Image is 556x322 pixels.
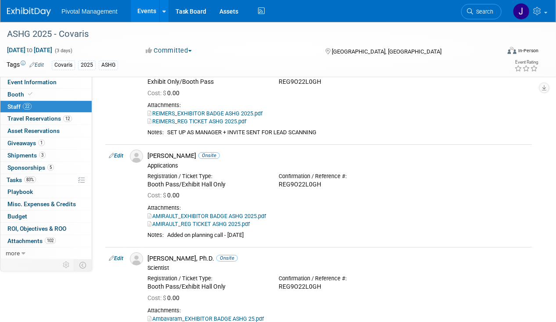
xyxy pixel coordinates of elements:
button: Committed [143,46,195,55]
a: REIMERS_EXHIBITOR BADGE ASHG 2025.pdf [147,110,262,117]
a: Edit [109,255,123,261]
div: In-Person [518,47,538,54]
span: more [6,250,20,257]
i: Booth reservation complete [28,92,32,97]
span: Event Information [7,79,57,86]
div: Registration / Ticket Type: [147,173,265,180]
div: ASHG 2025 - Covaris [4,26,493,42]
span: (3 days) [54,48,72,54]
span: Giveaways [7,140,45,147]
span: 1 [38,140,45,146]
div: REG9O22L0GH [279,181,397,189]
a: AMIRAULT_EXHIBITOR BADGE ASHG 2025.pdf [147,213,266,219]
div: Confirmation / Reference #: [279,173,397,180]
div: 2025 [78,61,96,70]
span: 0.00 [147,89,183,97]
span: ROI, Objectives & ROO [7,225,66,232]
span: 0.00 [147,192,183,199]
div: Booth Pass/Exhibit Hall Only [147,181,265,189]
div: Scientist [147,265,528,272]
img: Associate-Profile-5.png [130,252,143,265]
a: Staff22 [0,101,92,113]
div: Added on planning call - [DATE] [167,232,528,239]
span: Onsite [198,152,220,159]
span: 3 [39,152,46,158]
a: Playbook [0,186,92,198]
span: Sponsorships [7,164,54,171]
span: Cost: $ [147,294,167,301]
a: Giveaways1 [0,137,92,149]
div: [PERSON_NAME], Ph.D. [147,254,528,263]
span: Pivotal Management [61,8,118,15]
a: ROI, Objectives & ROO [0,223,92,235]
span: 5 [47,164,54,171]
a: Ambavaram_EXHIBITOR BADGE ASHG 25.pdf [147,315,264,322]
div: Notes: [147,129,164,136]
div: [PERSON_NAME] [147,152,528,160]
td: Tags [7,60,44,70]
a: Attachments102 [0,235,92,247]
span: 0.00 [147,294,183,301]
span: Search [473,8,493,15]
div: Exhibit Only/Booth Pass [147,78,265,86]
td: Toggle Event Tabs [74,259,92,271]
div: Attachments: [147,307,528,314]
span: Attachments [7,237,56,244]
div: Registration / Ticket Type: [147,275,265,282]
a: Edit [109,153,123,159]
div: SET UP AS MANAGER + INVITE SENT FOR LEAD SCANNING [167,129,528,136]
span: Onsite [216,255,238,261]
div: Attachments: [147,102,528,109]
a: more [0,247,92,259]
img: ExhibitDay [7,7,51,16]
a: Asset Reservations [0,125,92,137]
span: Cost: $ [147,89,167,97]
div: REG9O22L0GH [279,283,397,291]
img: Jessica Gatton [513,3,530,20]
a: Misc. Expenses & Credits [0,198,92,210]
span: 102 [45,237,56,244]
a: Search [461,4,502,19]
span: Tasks [7,176,36,183]
span: Budget [7,213,27,220]
span: Playbook [7,188,33,195]
a: Travel Reservations12 [0,113,92,125]
a: REIMERS_REG TICKET ASHG 2025.pdf [147,118,246,125]
span: Booth [7,91,34,98]
div: Event Rating [514,60,538,64]
span: Shipments [7,152,46,159]
div: Confirmation / Reference #: [279,275,397,282]
img: Associate-Profile-5.png [130,150,143,163]
div: Applications [147,162,528,169]
span: [DATE] [DATE] [7,46,53,54]
a: Booth [0,89,92,100]
div: ASHG [99,61,118,70]
td: Personalize Event Tab Strip [59,259,74,271]
div: Booth Pass/Exhibit Hall Only [147,283,265,291]
div: REG9O22L0GH [279,78,397,86]
img: Format-Inperson.png [508,47,517,54]
span: 83% [24,176,36,183]
div: Event Format [461,46,538,59]
a: Tasks83% [0,174,92,186]
span: Travel Reservations [7,115,72,122]
div: Attachments: [147,204,528,211]
span: [GEOGRAPHIC_DATA], [GEOGRAPHIC_DATA] [332,48,442,55]
span: Staff [7,103,32,110]
span: 12 [63,115,72,122]
a: AMIRAULT_REG TICKET ASHG 2025.pdf [147,221,250,227]
div: Notes: [147,232,164,239]
span: to [25,47,34,54]
div: Covaris [52,61,75,70]
span: Misc. Expenses & Credits [7,200,76,208]
a: Shipments3 [0,150,92,161]
a: Event Information [0,76,92,88]
a: Edit [29,62,44,68]
a: Sponsorships5 [0,162,92,174]
span: Cost: $ [147,192,167,199]
a: Budget [0,211,92,222]
span: Asset Reservations [7,127,60,134]
span: 22 [23,103,32,110]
